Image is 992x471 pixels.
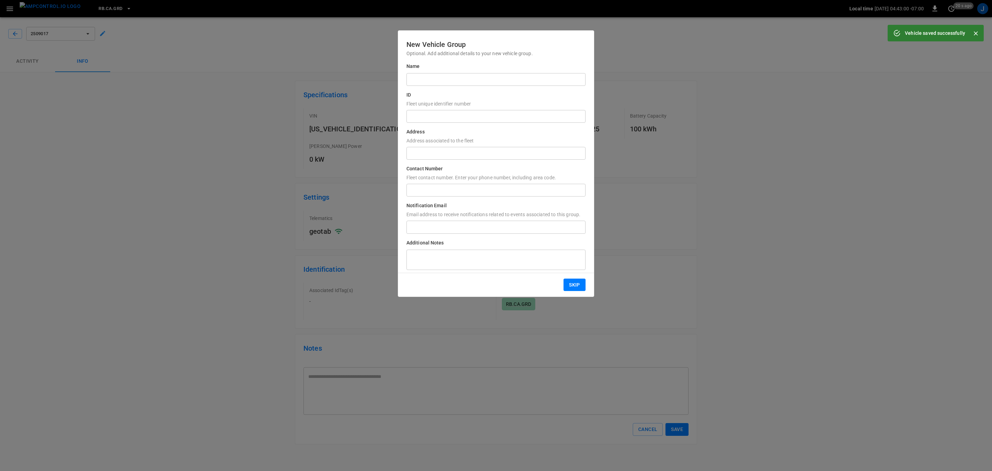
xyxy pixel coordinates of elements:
h6: New Vehicle Group [406,39,586,50]
p: Optional. Add additional details to your new vehicle group. [406,50,586,57]
h6: Address [406,128,586,136]
p: Email address to receive notifications related to events associated to this group. [406,211,586,218]
h6: Name [406,63,586,70]
button: Skip [564,279,586,291]
p: Fleet contact number. Enter your phone number, including area code. [406,174,586,181]
h6: ID [406,91,586,99]
button: Close [971,28,981,39]
p: Fleet unique identifier number [406,100,586,107]
h6: Contact Number [406,165,586,173]
h6: Additional Notes [406,239,586,247]
p: Address associated to the fleet [406,137,586,144]
div: Vehicle saved successfully [905,27,965,39]
h6: Notification Email [406,202,586,210]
